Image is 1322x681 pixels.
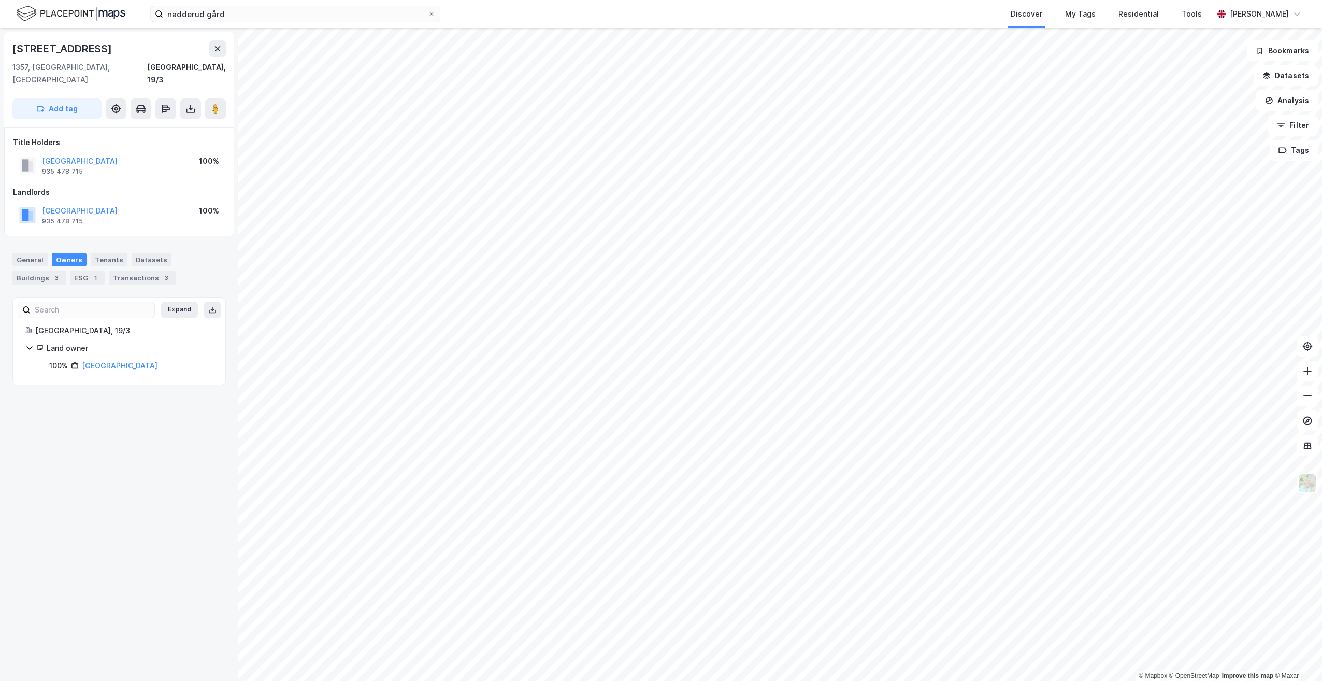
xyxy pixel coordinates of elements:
[12,98,102,119] button: Add tag
[1139,672,1167,679] a: Mapbox
[1230,8,1289,20] div: [PERSON_NAME]
[1169,672,1219,679] a: OpenStreetMap
[51,273,62,283] div: 3
[12,40,114,57] div: [STREET_ADDRESS]
[70,271,105,285] div: ESG
[91,253,127,266] div: Tenants
[42,167,83,176] div: 935 478 715
[1065,8,1096,20] div: My Tags
[1247,40,1318,61] button: Bookmarks
[199,155,219,167] div: 100%
[163,6,427,22] input: Search by address, cadastre, landlords, tenants or people
[82,361,157,370] a: [GEOGRAPHIC_DATA]
[1118,8,1159,20] div: Residential
[1298,473,1317,493] img: Z
[1268,115,1318,136] button: Filter
[13,186,225,198] div: Landlords
[161,302,198,318] button: Expand
[90,273,100,283] div: 1
[47,342,213,354] div: Land owner
[49,360,68,372] div: 100%
[42,217,83,225] div: 935 478 715
[1182,8,1202,20] div: Tools
[147,61,226,86] div: [GEOGRAPHIC_DATA], 19/3
[1222,672,1273,679] a: Improve this map
[31,302,154,318] input: Search
[1256,90,1318,111] button: Analysis
[1270,140,1318,161] button: Tags
[1011,8,1042,20] div: Discover
[12,253,48,266] div: General
[1254,65,1318,86] button: Datasets
[17,5,125,23] img: logo.f888ab2527a4732fd821a326f86c7f29.svg
[52,253,87,266] div: Owners
[1270,631,1322,681] iframe: Chat Widget
[12,271,66,285] div: Buildings
[132,253,171,266] div: Datasets
[109,271,176,285] div: Transactions
[199,205,219,217] div: 100%
[35,324,213,337] div: [GEOGRAPHIC_DATA], 19/3
[12,61,147,86] div: 1357, [GEOGRAPHIC_DATA], [GEOGRAPHIC_DATA]
[13,136,225,149] div: Title Holders
[161,273,171,283] div: 3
